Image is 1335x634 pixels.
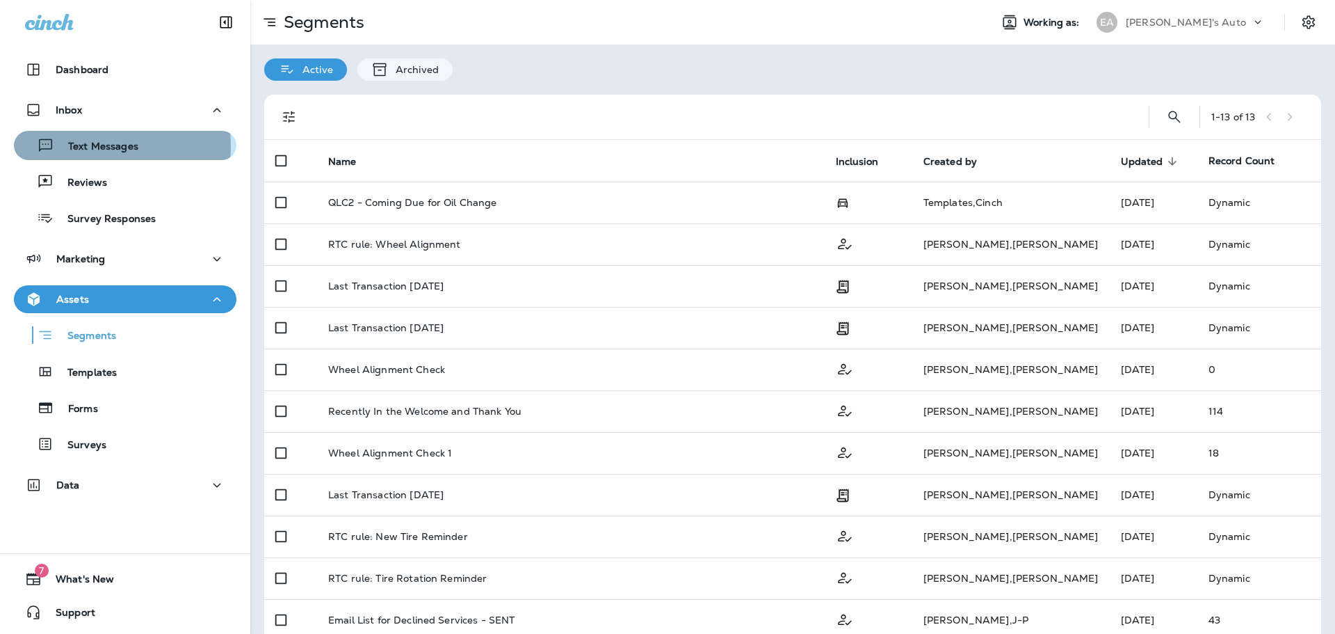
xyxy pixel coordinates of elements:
td: [DATE] [1110,474,1197,516]
td: [PERSON_NAME] , [PERSON_NAME] [912,474,1110,516]
p: Wheel Alignment Check 1 [328,447,452,459]
td: [DATE] [1110,265,1197,307]
button: Assets [14,285,236,313]
p: Email List for Declined Services - SENT [328,615,515,626]
button: Text Messages [14,131,236,160]
td: Templates , Cinch [912,182,1110,223]
td: Dynamic [1197,182,1321,223]
span: Customer Only [836,445,854,458]
button: 7What's New [14,565,236,593]
td: 0 [1197,349,1321,390]
p: RTC rule: Wheel Alignment [328,239,461,250]
span: Transaction [836,279,850,292]
button: Data [14,471,236,499]
button: Templates [14,357,236,386]
span: Support [42,607,95,624]
td: [PERSON_NAME] , [PERSON_NAME] [912,390,1110,432]
td: [PERSON_NAME] , [PERSON_NAME] [912,265,1110,307]
td: 18 [1197,432,1321,474]
p: Wheel Alignment Check [328,364,445,375]
span: Created by [923,155,995,168]
p: Inbox [56,104,82,116]
p: Marketing [56,253,105,264]
button: Support [14,599,236,626]
button: Forms [14,393,236,422]
div: EA [1097,12,1117,33]
span: Updated [1121,155,1181,168]
p: Recently In the Welcome and Thank You [328,406,521,417]
td: Dynamic [1197,474,1321,516]
button: Search Segments [1160,103,1188,131]
span: Customer Only [836,571,854,583]
span: Updated [1121,156,1163,168]
div: 1 - 13 of 13 [1211,111,1255,122]
td: [DATE] [1110,223,1197,265]
span: Customer Only [836,612,854,625]
span: Transaction [836,488,850,500]
td: [PERSON_NAME] , [PERSON_NAME] [912,432,1110,474]
p: Active [296,64,333,75]
td: [DATE] [1110,516,1197,557]
p: RTC rule: New Tire Reminder [328,531,468,542]
p: Assets [56,294,89,305]
td: [DATE] [1110,557,1197,599]
p: Last Transaction [DATE] [328,489,444,500]
button: Filters [275,103,303,131]
td: [DATE] [1110,432,1197,474]
button: Reviews [14,167,236,196]
p: Last Transaction [DATE] [328,280,444,292]
p: Forms [54,403,98,416]
button: Surveys [14,429,236,459]
span: Customer Only [836,362,854,374]
span: Created by [923,156,977,168]
td: [PERSON_NAME] , [PERSON_NAME] [912,557,1110,599]
td: 114 [1197,390,1321,432]
p: Dashboard [56,64,108,75]
td: Dynamic [1197,557,1321,599]
button: Survey Responses [14,203,236,232]
td: [DATE] [1110,349,1197,390]
button: Marketing [14,245,236,273]
p: Survey Responses [54,213,156,226]
span: Customer Only [836,237,854,249]
p: Data [56,480,80,491]
span: Customer Only [836,529,854,541]
span: Possession [836,196,850,208]
p: QLC2 - Coming Due for Oil Change [328,197,496,208]
p: Segments [54,330,116,344]
span: Name [328,156,357,168]
p: Last Transaction [DATE] [328,322,444,333]
td: [DATE] [1110,182,1197,223]
td: [DATE] [1110,307,1197,349]
p: Reviews [54,177,107,190]
td: [PERSON_NAME] , [PERSON_NAME] [912,516,1110,557]
span: Transaction [836,321,850,333]
span: 7 [35,564,49,578]
span: Customer Only [836,404,854,416]
p: Archived [389,64,439,75]
button: Settings [1296,10,1321,35]
button: Collapse Sidebar [207,8,245,36]
td: [PERSON_NAME] , [PERSON_NAME] [912,223,1110,265]
span: Inclusion [836,156,878,168]
p: Text Messages [54,141,138,154]
span: What's New [42,573,114,590]
button: Dashboard [14,56,236,84]
td: [DATE] [1110,390,1197,432]
td: Dynamic [1197,265,1321,307]
button: Segments [14,320,236,350]
span: Inclusion [836,155,896,168]
span: Name [328,155,375,168]
p: RTC rule: Tire Rotation Reminder [328,573,487,584]
span: Record Count [1208,154,1275,167]
p: [PERSON_NAME]'s Auto [1126,17,1246,28]
td: [PERSON_NAME] , [PERSON_NAME] [912,307,1110,349]
td: Dynamic [1197,516,1321,557]
p: Segments [278,12,364,33]
td: [PERSON_NAME] , [PERSON_NAME] [912,349,1110,390]
p: Templates [54,367,117,380]
span: Working as: [1023,17,1083,29]
td: Dynamic [1197,223,1321,265]
td: Dynamic [1197,307,1321,349]
p: Surveys [54,439,106,452]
